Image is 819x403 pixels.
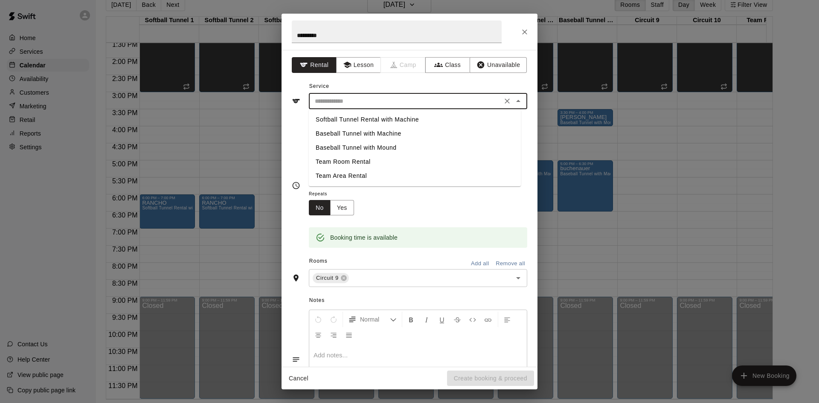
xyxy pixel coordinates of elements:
[466,257,494,270] button: Add all
[381,57,426,73] span: Camps can only be created in the Services page
[309,169,521,183] li: Team Area Rental
[309,83,329,89] span: Service
[360,315,390,324] span: Normal
[292,274,300,282] svg: Rooms
[309,127,521,141] li: Baseball Tunnel with Machine
[336,57,381,73] button: Lesson
[311,312,325,327] button: Undo
[470,57,527,73] button: Unavailable
[512,95,524,107] button: Close
[292,181,300,190] svg: Timing
[309,113,521,127] li: Softball Tunnel Rental with Machine
[481,312,495,327] button: Insert Link
[512,272,524,284] button: Open
[501,95,513,107] button: Clear
[292,355,300,364] svg: Notes
[500,312,514,327] button: Left Align
[285,371,312,386] button: Cancel
[313,274,342,282] span: Circuit 9
[309,200,331,216] button: No
[404,312,418,327] button: Format Bold
[435,312,449,327] button: Format Underline
[342,327,356,342] button: Justify Align
[326,312,341,327] button: Redo
[465,312,480,327] button: Insert Code
[309,294,527,307] span: Notes
[330,200,354,216] button: Yes
[330,230,398,245] div: Booking time is available
[425,57,470,73] button: Class
[309,200,354,216] div: outlined button group
[326,327,341,342] button: Right Align
[292,97,300,105] svg: Service
[309,188,361,200] span: Repeats
[419,312,434,327] button: Format Italics
[292,57,337,73] button: Rental
[517,24,532,40] button: Close
[311,327,325,342] button: Center Align
[309,258,328,264] span: Rooms
[345,312,400,327] button: Formatting Options
[309,141,521,155] li: Baseball Tunnel with Mound
[494,257,527,270] button: Remove all
[313,273,349,283] div: Circuit 9
[309,155,521,169] li: Team Room Rental
[450,312,465,327] button: Format Strikethrough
